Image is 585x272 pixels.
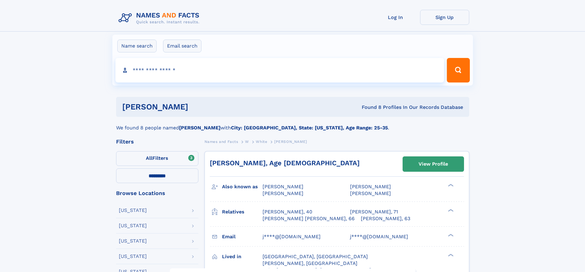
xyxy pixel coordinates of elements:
[119,223,147,228] div: [US_STATE]
[179,125,220,131] b: [PERSON_NAME]
[263,190,303,196] span: [PERSON_NAME]
[256,140,267,144] span: White
[116,190,198,196] div: Browse Locations
[256,138,267,145] a: White
[119,239,147,243] div: [US_STATE]
[263,260,357,266] span: [PERSON_NAME], [GEOGRAPHIC_DATA]
[146,155,152,161] span: All
[222,207,263,217] h3: Relatives
[263,209,312,215] a: [PERSON_NAME], 40
[222,232,263,242] h3: Email
[116,151,198,166] label: Filters
[371,10,420,25] a: Log In
[419,157,448,171] div: View Profile
[447,208,454,212] div: ❯
[205,138,238,145] a: Names and Facts
[350,190,391,196] span: [PERSON_NAME]
[117,40,157,52] label: Name search
[350,209,398,215] a: [PERSON_NAME], 71
[263,215,355,222] a: [PERSON_NAME] [PERSON_NAME], 66
[116,117,469,132] div: We found 8 people named with .
[263,254,368,259] span: [GEOGRAPHIC_DATA], [GEOGRAPHIC_DATA]
[163,40,201,52] label: Email search
[245,140,249,144] span: W
[116,139,198,144] div: Filters
[420,10,469,25] a: Sign Up
[447,183,454,187] div: ❯
[350,184,391,190] span: [PERSON_NAME]
[119,254,147,259] div: [US_STATE]
[222,182,263,192] h3: Also known as
[361,215,410,222] a: [PERSON_NAME], 63
[222,251,263,262] h3: Lived in
[119,208,147,213] div: [US_STATE]
[403,157,464,171] a: View Profile
[116,10,205,26] img: Logo Names and Facts
[263,184,303,190] span: [PERSON_NAME]
[115,58,444,82] input: search input
[447,233,454,237] div: ❯
[245,138,249,145] a: W
[275,104,463,111] div: Found 8 Profiles In Our Records Database
[122,103,275,111] h1: [PERSON_NAME]
[274,140,307,144] span: [PERSON_NAME]
[447,253,454,257] div: ❯
[231,125,388,131] b: City: [GEOGRAPHIC_DATA], State: [US_STATE], Age Range: 25-35
[447,58,470,82] button: Search Button
[210,159,360,167] a: [PERSON_NAME], Age [DEMOGRAPHIC_DATA]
